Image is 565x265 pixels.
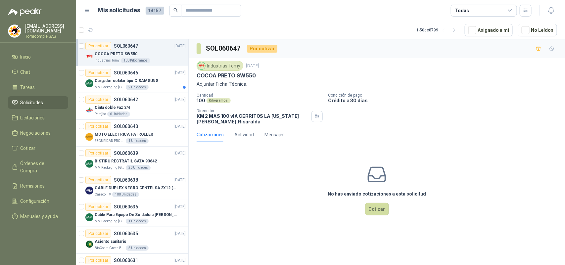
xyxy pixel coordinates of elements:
p: 100 [197,98,205,103]
div: 20 Unidades [126,165,151,170]
img: Company Logo [85,187,93,195]
span: Configuración [21,198,50,205]
a: Licitaciones [8,111,68,124]
p: SOL060640 [114,124,138,129]
img: Company Logo [85,106,93,114]
p: [DATE] [174,97,186,103]
p: [DATE] [246,63,259,69]
div: Por cotizar [85,122,111,130]
h1: Mis solicitudes [98,6,140,15]
p: SOL060638 [114,178,138,182]
p: [DATE] [174,43,186,49]
p: Cargador celular tipo C SAMSUNG [95,78,159,84]
a: Cotizar [8,142,68,155]
span: Solicitudes [21,99,43,106]
div: 6 Unidades [107,111,130,117]
a: Por cotizarSOL060638[DATE] Company LogoCABLE DUPLEX NEGRO CENTELSA 2X12 (COLOR NEGRO)Caracol TV10... [76,173,188,200]
button: No Leídos [518,24,557,36]
a: Por cotizarSOL060646[DATE] Company LogoCargador celular tipo C SAMSUNGMM Packaging [GEOGRAPHIC_DA... [76,66,188,93]
a: Negociaciones [8,127,68,139]
p: CABLE DUPLEX NEGRO CENTELSA 2X12 (COLOR NEGRO) [95,185,177,191]
img: Company Logo [85,79,93,87]
p: Industrias Tomy [95,58,119,63]
a: Solicitudes [8,96,68,109]
p: SEGURIDAD PROVISER LTDA [95,138,124,144]
div: 1 Unidades [126,138,149,144]
a: Tareas [8,81,68,94]
p: [DATE] [174,70,186,76]
p: MM Packaging [GEOGRAPHIC_DATA] [95,219,124,224]
div: 5 Unidades [126,245,149,251]
p: Condición de pago [328,93,562,98]
div: Por cotizar [85,42,111,50]
div: Por cotizar [85,69,111,77]
img: Company Logo [85,133,93,141]
div: Por cotizar [85,203,111,211]
span: Licitaciones [21,114,45,121]
div: 1 Unidades [126,219,149,224]
div: Por cotizar [247,45,277,53]
a: Por cotizarSOL060647[DATE] Company LogoCOCOA PRETO SW550Industrias Tomy100 Kilogramos [76,39,188,66]
p: Cinta doble Faz 3/4 [95,105,130,111]
span: Cotizar [21,145,36,152]
p: [DATE] [174,177,186,183]
a: Manuales y ayuda [8,210,68,223]
p: Cable Para Equipo De Soldadura [PERSON_NAME] [95,212,177,218]
p: Asiento sanitario [95,239,126,245]
img: Company Logo [85,53,93,61]
div: Industrias Tomy [197,61,243,71]
p: Tornicomple SAS [25,34,68,38]
p: SOL060639 [114,151,138,155]
p: SOL060642 [114,97,138,102]
p: SOL060647 [114,44,138,48]
span: Chat [21,68,30,76]
p: MM Packaging [GEOGRAPHIC_DATA] [95,85,124,90]
div: Todas [455,7,469,14]
p: COCOA PRETO SW550 [95,51,137,57]
p: [DATE] [174,123,186,130]
a: Órdenes de Compra [8,157,68,177]
p: Adjuntar Ficha Técnica. [197,80,557,88]
h3: No has enviado cotizaciones a esta solicitud [328,190,426,198]
a: Chat [8,66,68,78]
div: Kilogramos [207,98,231,103]
div: Por cotizar [85,96,111,104]
div: Cotizaciones [197,131,224,138]
span: Remisiones [21,182,45,190]
span: 14157 [146,7,164,15]
p: [EMAIL_ADDRESS][DOMAIN_NAME] [25,24,68,33]
span: Órdenes de Compra [21,160,62,174]
button: Asignado a mi [465,24,513,36]
div: Por cotizar [85,230,111,238]
p: Caracol TV [95,192,111,197]
a: Remisiones [8,180,68,192]
img: Logo peakr [8,8,42,16]
img: Company Logo [85,240,93,248]
img: Company Logo [198,62,205,69]
a: Por cotizarSOL060635[DATE] Company LogoAsiento sanitarioBioCosta Green Energy S.A.S5 Unidades [76,227,188,254]
p: SOL060635 [114,231,138,236]
span: Negociaciones [21,129,51,137]
span: Tareas [21,84,35,91]
p: BioCosta Green Energy S.A.S [95,245,124,251]
button: Cotizar [365,203,389,215]
div: Actividad [234,131,254,138]
div: Mensajes [264,131,285,138]
p: KM 2 MAS 100 vIA CERRITOS LA [US_STATE] [PERSON_NAME] , Risaralda [197,113,309,124]
div: 2 Unidades [126,85,149,90]
div: Por cotizar [85,149,111,157]
div: 100 Unidades [112,192,139,197]
p: Patojito [95,111,106,117]
p: Cantidad [197,93,323,98]
p: [DATE] [174,257,186,264]
div: Por cotizar [85,176,111,184]
p: Dirección [197,109,309,113]
p: [DATE] [174,204,186,210]
p: MOTO ELECTRICA PATROLLER [95,131,153,138]
a: Por cotizarSOL060640[DATE] Company LogoMOTO ELECTRICA PATROLLERSEGURIDAD PROVISER LTDA1 Unidades [76,120,188,147]
img: Company Logo [85,160,93,168]
span: Manuales y ayuda [21,213,58,220]
p: SOL060646 [114,70,138,75]
p: COCOA PRETO SW550 [197,72,256,79]
a: Por cotizarSOL060636[DATE] Company LogoCable Para Equipo De Soldadura [PERSON_NAME]MM Packaging [... [76,200,188,227]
